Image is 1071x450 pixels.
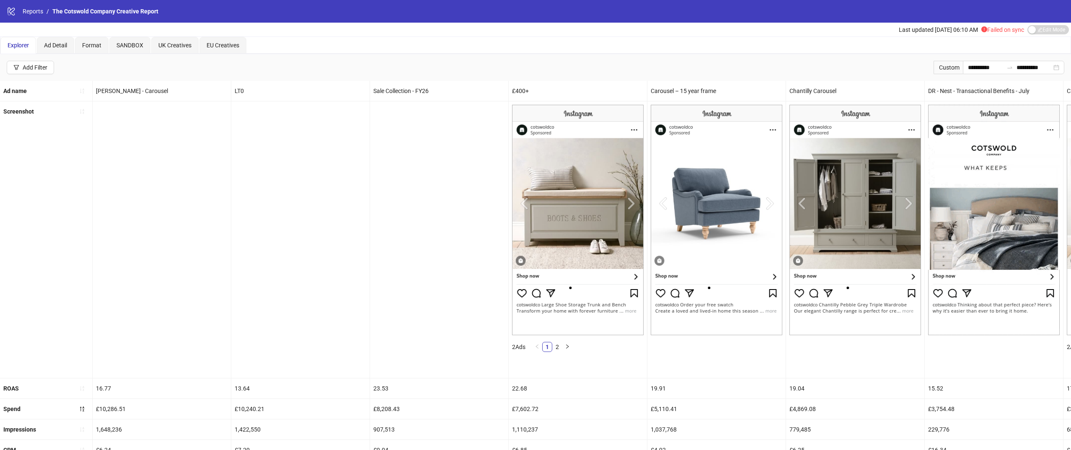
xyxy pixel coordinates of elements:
[786,378,924,398] div: 19.04
[786,419,924,440] div: 779,485
[8,42,29,49] span: Explorer
[981,26,1024,33] span: Failed on sync
[512,344,525,350] span: 2 Ads
[93,399,231,419] div: £10,286.51
[899,26,978,33] span: Last updated [DATE] 06:10 AM
[647,399,786,419] div: £5,110.41
[553,342,562,352] a: 2
[981,26,987,32] span: exclamation-circle
[3,426,36,433] b: Impressions
[651,105,782,335] img: Screenshot 6595257327094
[82,42,101,49] span: Format
[79,109,85,114] span: sort-ascending
[925,81,1063,101] div: DR - Nest - Transactional Benefits - July
[512,105,644,335] img: Screenshot 6610647356894
[116,42,143,49] span: SANDBOX
[79,427,85,432] span: sort-ascending
[562,342,572,352] button: right
[3,385,19,392] b: ROAS
[79,88,85,94] span: sort-ascending
[7,61,54,74] button: Add Filter
[562,342,572,352] li: Next Page
[44,42,67,49] span: Ad Detail
[532,342,542,352] li: Previous Page
[79,385,85,391] span: sort-ascending
[3,108,34,115] b: Screenshot
[79,406,85,412] span: sort-descending
[93,81,231,101] div: [PERSON_NAME] - Carousel
[565,344,570,349] span: right
[231,81,370,101] div: LT0
[532,342,542,352] button: left
[786,81,924,101] div: Chantilly Carousel
[509,378,647,398] div: 22.68
[925,419,1063,440] div: 229,776
[925,399,1063,419] div: £3,754.48
[789,105,921,335] img: Screenshot 6591093582494
[21,7,45,16] a: Reports
[370,399,508,419] div: £8,208.43
[370,378,508,398] div: 23.53
[543,342,552,352] a: 1
[786,399,924,419] div: £4,869.08
[23,64,47,71] div: Add Filter
[93,378,231,398] div: 16.77
[1006,64,1013,71] span: to
[647,419,786,440] div: 1,037,768
[3,88,27,94] b: Ad name
[647,378,786,398] div: 19.91
[509,81,647,101] div: £400+
[231,378,370,398] div: 13.64
[370,419,508,440] div: 907,513
[647,81,786,101] div: Carousel – 15 year frame
[552,342,562,352] li: 2
[535,344,540,349] span: left
[509,399,647,419] div: £7,602.72
[52,8,158,15] span: The Cotswold Company Creative Report
[509,419,647,440] div: 1,110,237
[231,419,370,440] div: 1,422,550
[934,61,963,74] div: Custom
[13,65,19,70] span: filter
[1006,64,1013,71] span: swap-right
[542,342,552,352] li: 1
[158,42,191,49] span: UK Creatives
[3,406,21,412] b: Spend
[231,399,370,419] div: £10,240.21
[370,81,508,101] div: Sale Collection - FY26
[928,105,1060,335] img: Screenshot 6788927009694
[207,42,239,49] span: EU Creatives
[93,419,231,440] div: 1,648,236
[925,378,1063,398] div: 15.52
[47,7,49,16] li: /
